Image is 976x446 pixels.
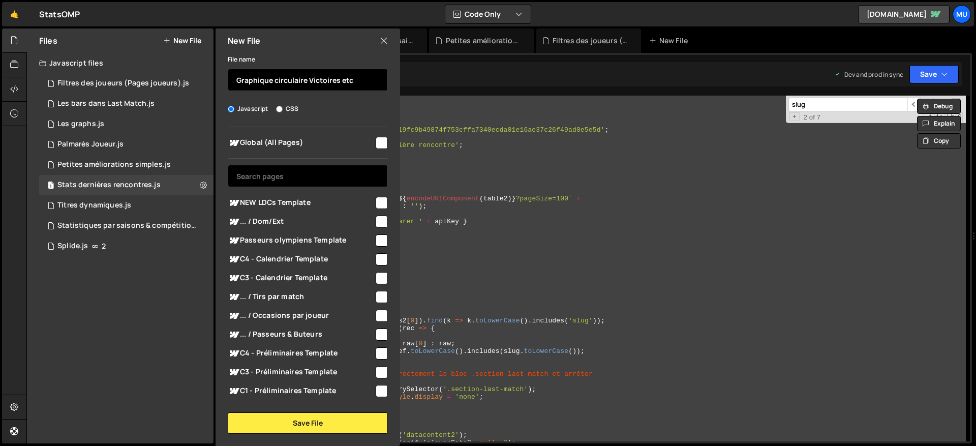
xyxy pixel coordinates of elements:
[228,253,374,265] span: C4 - Calendrier Template
[228,412,388,434] button: Save File
[228,165,388,187] input: Search pages
[39,8,80,20] div: StatsOMP
[917,99,961,114] button: Debug
[907,98,921,111] span: ​
[276,104,298,114] label: CSS
[57,160,171,169] div: Petites améliorations simples.js
[553,36,629,46] div: Filtres des joueurs (Pages joueurs).js
[228,69,388,91] input: Name
[57,221,198,230] div: Statistiques par saisons & compétitions.js
[917,116,961,131] button: Explain
[228,234,374,247] span: Passeurs olympiens Template
[57,79,189,88] div: Filtres des joueurs (Pages joueurs).js
[228,137,374,149] span: Global (All Pages)
[228,329,374,341] span: ... / Passeurs & Buteurs
[953,5,971,23] a: Mu
[834,70,903,79] div: Dev and prod in sync
[57,242,88,251] div: Splide.js
[27,53,213,73] div: Javascript files
[39,175,213,195] div: 16391/44411.js
[2,2,27,26] a: 🤙
[228,197,374,209] span: NEW LDCs Template
[917,133,961,148] button: Copy
[228,347,374,360] span: C4 - Préliminaires Template
[57,120,104,129] div: Les graphs.js
[789,112,800,121] span: Toggle Replace mode
[102,242,106,250] span: 2
[57,201,131,210] div: Titres dynamiques.js
[228,366,374,378] span: C3 - Préliminaires Template
[39,216,217,236] div: 16391/44367.js
[858,5,950,23] a: [DOMAIN_NAME]
[228,104,268,114] label: Javascript
[649,36,692,46] div: New File
[446,36,522,46] div: Petites améliorations simples.js
[228,385,374,397] span: C1 - Préliminaires Template
[228,35,260,46] h2: New File
[228,310,374,322] span: ... / Occasions par joueur
[39,155,213,175] div: 16391/44641.js
[39,236,213,256] div: 16391/44345.js
[163,37,201,45] button: New File
[228,216,374,228] span: ... / Dom/Ext
[228,291,374,303] span: ... / Tirs par match
[57,140,124,149] div: Palmarès Joueur.js
[788,98,907,111] input: Search for
[39,114,213,134] div: 16391/44422.js
[57,99,155,108] div: Les bars dans Last Match.js
[39,35,57,46] h2: Files
[276,106,283,112] input: CSS
[909,65,959,83] button: Save
[48,182,54,190] span: 1
[228,106,234,112] input: Javascript
[39,195,213,216] div: 16391/44626.js
[39,73,213,94] div: 16391/44620.js
[800,113,825,121] span: 2 of 7
[39,134,213,155] div: 16391/44625.js
[57,181,161,190] div: Stats dernières rencontres.js
[445,5,531,23] button: Code Only
[228,54,255,65] label: File name
[228,272,374,284] span: C3 - Calendrier Template
[39,94,213,114] div: 16391/44630.js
